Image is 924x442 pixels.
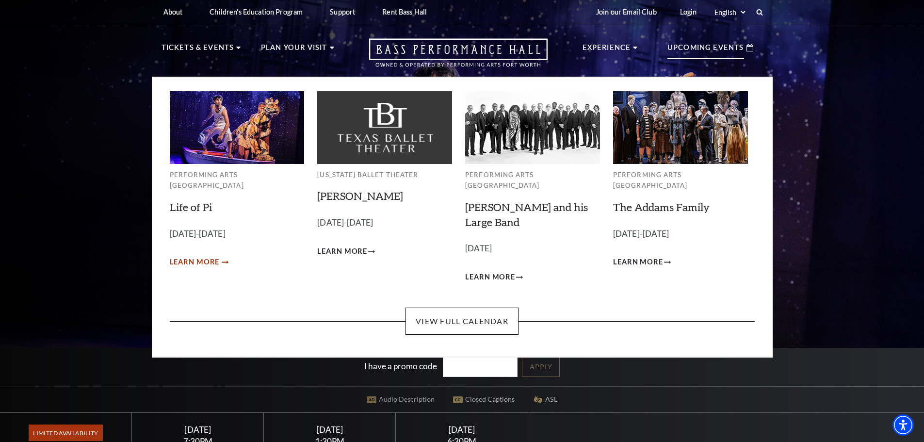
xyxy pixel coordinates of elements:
span: Learn More [465,271,515,283]
p: [DATE]-[DATE] [613,227,748,241]
img: Performing Arts Fort Worth [465,91,600,164]
span: Learn More [613,256,663,268]
a: [PERSON_NAME] and his Large Band [465,200,588,229]
a: The Addams Family [613,200,710,213]
p: About [163,8,183,16]
select: Select: [713,8,747,17]
span: Learn More [170,256,220,268]
p: Performing Arts [GEOGRAPHIC_DATA] [170,169,305,191]
img: Texas Ballet Theater [317,91,452,164]
div: [DATE] [407,425,516,435]
a: Learn More Life of Pi [170,256,227,268]
p: Support [330,8,355,16]
a: Learn More Peter Pan [317,246,375,258]
a: [PERSON_NAME] [317,189,403,202]
p: Tickets & Events [162,42,234,59]
img: Performing Arts Fort Worth [613,91,748,164]
div: [DATE] [276,425,384,435]
p: Children's Education Program [210,8,303,16]
div: Accessibility Menu [892,414,914,436]
a: View Full Calendar [405,308,519,335]
p: [DATE]-[DATE] [317,216,452,230]
span: Learn More [317,246,367,258]
span: Limited Availability [29,425,103,441]
p: [US_STATE] Ballet Theater [317,169,452,180]
p: [DATE]-[DATE] [170,227,305,241]
p: Rent Bass Hall [382,8,427,16]
a: Learn More Lyle Lovett and his Large Band [465,271,523,283]
a: Life of Pi [170,200,212,213]
a: Open this option [334,38,583,77]
p: Performing Arts [GEOGRAPHIC_DATA] [613,169,748,191]
p: [DATE] [465,242,600,256]
a: Learn More The Addams Family [613,256,671,268]
label: I have a promo code [364,361,437,371]
div: [DATE] [144,425,252,435]
img: Performing Arts Fort Worth [170,91,305,164]
p: Upcoming Events [667,42,744,59]
p: Performing Arts [GEOGRAPHIC_DATA] [465,169,600,191]
p: Plan Your Visit [261,42,327,59]
p: Experience [583,42,631,59]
